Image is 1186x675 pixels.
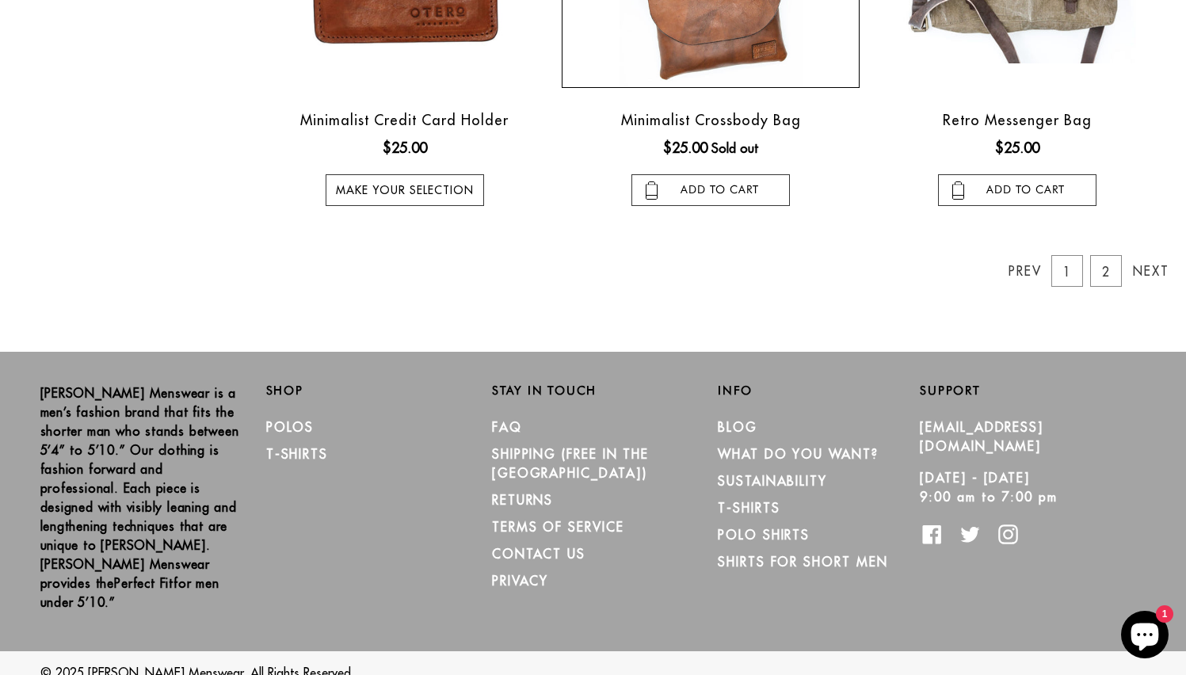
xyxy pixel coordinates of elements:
[1116,611,1173,662] inbox-online-store-chat: Shopify online store chat
[621,111,801,129] a: Minimalist Crossbody Bag
[943,111,1092,129] a: Retro Messenger Bag
[492,446,649,481] a: SHIPPING (Free in the [GEOGRAPHIC_DATA])
[1009,255,1040,287] a: Prev
[492,573,548,589] a: PRIVACY
[114,575,174,591] strong: Perfect Fit
[492,419,522,435] a: FAQ
[266,419,315,435] a: Polos
[1090,255,1122,287] a: 2
[326,174,484,206] a: Make your selection
[1133,255,1165,287] a: Next
[266,446,328,462] a: T-Shirts
[492,546,585,562] a: CONTACT US
[1051,255,1083,287] a: 1
[40,383,242,612] p: [PERSON_NAME] Menswear is a men’s fashion brand that fits the shorter man who stands between 5’4”...
[718,419,757,435] a: Blog
[492,492,553,508] a: RETURNS
[920,468,1122,506] p: [DATE] - [DATE] 9:00 am to 7:00 pm
[718,527,810,543] a: Polo Shirts
[718,473,827,489] a: Sustainability
[492,519,624,535] a: TERMS OF SERVICE
[300,111,509,129] a: Minimalist Credit Card Holder
[266,383,468,398] h2: Shop
[920,383,1146,398] h2: Support
[938,174,1096,206] input: add to cart
[711,140,758,156] span: Sold out
[718,383,920,398] h2: Info
[920,419,1043,454] a: [EMAIL_ADDRESS][DOMAIN_NAME]
[631,174,790,206] input: add to cart
[718,554,887,570] a: Shirts for Short Men
[718,500,780,516] a: T-Shirts
[663,137,707,158] ins: $25.00
[383,137,427,158] ins: $25.00
[718,446,879,462] a: What Do You Want?
[995,137,1039,158] ins: $25.00
[492,383,694,398] h2: Stay in Touch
